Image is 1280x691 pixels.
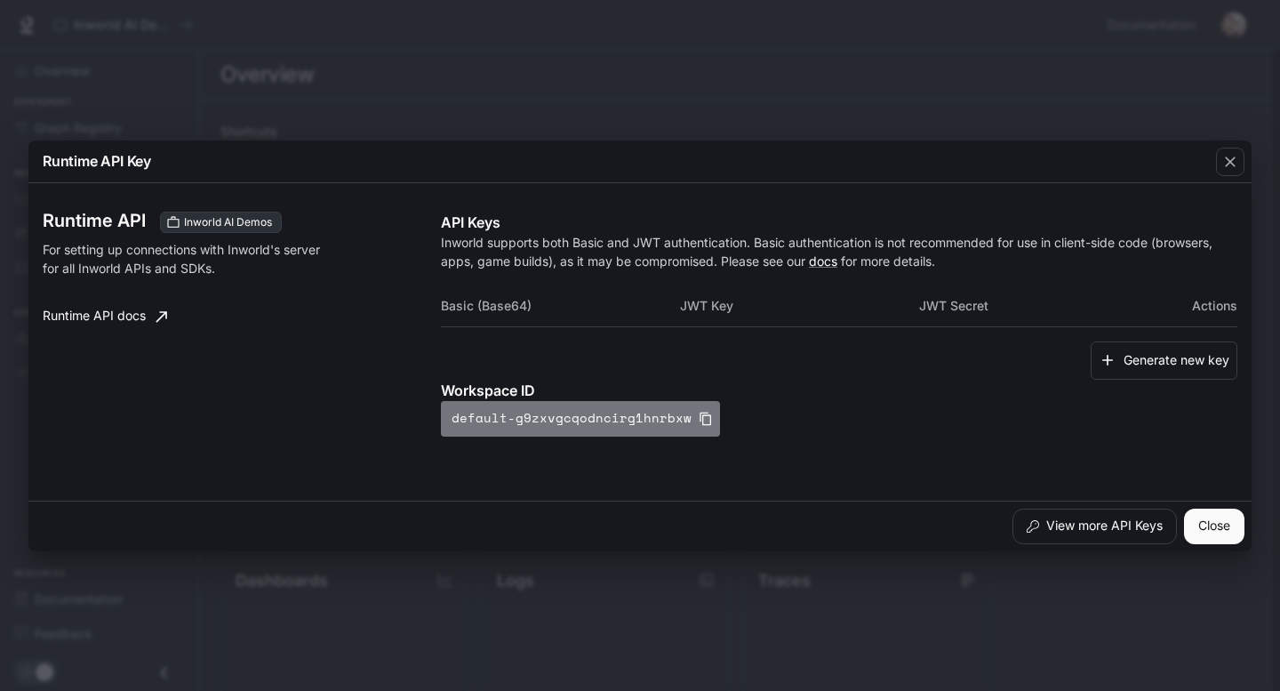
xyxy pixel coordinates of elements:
h3: Runtime API [43,212,146,229]
button: Close [1184,509,1244,544]
p: API Keys [441,212,1237,233]
th: JWT Key [680,285,919,327]
button: default-g9zxvgcqodncirg1hnrbxw [441,401,720,437]
button: Generate new key [1091,341,1237,380]
p: For setting up connections with Inworld's server for all Inworld APIs and SDKs. [43,240,331,277]
p: Inworld supports both Basic and JWT authentication. Basic authentication is not recommended for u... [441,233,1237,270]
th: Actions [1157,285,1237,327]
a: docs [809,253,837,269]
button: View more API Keys [1012,509,1177,544]
div: These keys will apply to your current workspace only [160,212,282,233]
span: Inworld AI Demos [177,214,279,230]
p: Workspace ID [441,380,1237,401]
th: JWT Secret [919,285,1158,327]
th: Basic (Base64) [441,285,680,327]
a: Runtime API docs [36,299,174,334]
p: Runtime API Key [43,150,151,172]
